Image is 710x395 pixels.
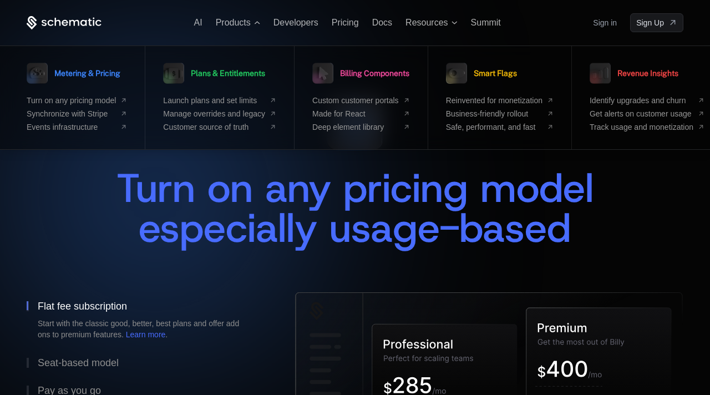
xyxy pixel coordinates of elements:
[312,123,399,131] span: Deep element library
[636,17,664,28] span: Sign Up
[590,96,704,105] a: Identify upgrades and churn
[38,358,119,368] div: Seat-based model
[38,318,248,340] div: Start with the classic good, better, best plans and offer add ons to premium features. .
[163,123,276,131] a: Customer source of truth
[163,59,265,87] a: Plans & Entitlements
[547,361,587,377] g: 400
[590,109,693,118] span: Get alerts on customer usage
[163,96,265,105] span: Launch plans and set limits
[312,96,410,105] a: Custom customer portals
[446,96,554,105] a: Reinvented for monetization
[194,18,202,27] a: AI
[216,18,251,28] span: Products
[163,109,265,118] span: Manage overrides and legacy
[273,18,318,27] a: Developers
[617,69,678,77] span: Revenue Insights
[38,301,127,311] div: Flat fee subscription
[27,123,116,131] span: Events infrastructure
[446,109,542,118] span: Business-friendly rollout
[474,69,517,77] span: Smart Flags
[163,123,265,131] span: Customer source of truth
[446,123,542,131] span: Safe, performant, and fast
[27,109,127,118] a: Synchronize with Stripe
[312,109,399,118] span: Made for React
[630,13,683,32] a: [object Object]
[340,69,409,77] span: Billing Components
[590,59,678,87] a: Revenue Insights
[126,330,166,339] a: Learn more
[27,123,127,131] a: Events infrastructure
[163,96,276,105] a: Launch plans and set limits
[590,123,693,131] span: Track usage and monetization
[593,14,617,32] a: Sign in
[27,292,260,349] button: Flat fee subscriptionStart with the classic good, better, best plans and offer add ons to premium...
[446,109,554,118] a: Business-friendly rollout
[54,69,120,77] span: Metering & Pricing
[446,123,554,131] a: Safe, performant, and fast
[590,96,693,105] span: Identify upgrades and churn
[191,69,265,77] span: Plans & Entitlements
[27,96,127,105] a: Turn on any pricing model
[27,96,116,105] span: Turn on any pricing model
[590,109,704,118] a: Get alerts on customer usage
[394,377,432,393] g: 285
[332,18,359,27] a: Pricing
[405,18,448,28] span: Resources
[312,96,399,105] span: Custom customer portals
[163,109,276,118] a: Manage overrides and legacy
[446,96,542,105] span: Reinvented for monetization
[471,18,501,27] a: Summit
[27,349,260,377] button: Seat-based model
[27,109,116,118] span: Synchronize with Stripe
[312,109,410,118] a: Made for React
[116,161,606,255] span: Turn on any pricing model especially usage-based
[372,18,392,27] a: Docs
[312,123,410,131] a: Deep element library
[27,59,120,87] a: Metering & Pricing
[590,123,704,131] a: Track usage and monetization
[312,59,409,87] a: Billing Components
[446,59,517,87] a: Smart Flags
